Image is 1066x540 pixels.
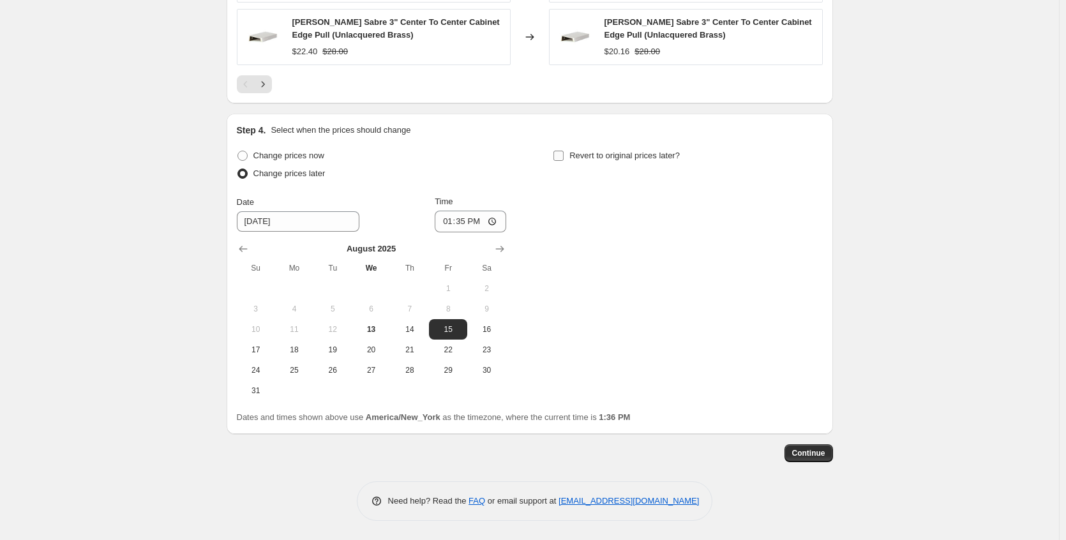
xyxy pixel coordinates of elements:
a: FAQ [469,496,485,506]
span: Tu [319,263,347,273]
button: Wednesday August 27 2025 [352,360,390,380]
button: Sunday August 31 2025 [237,380,275,401]
button: Thursday August 21 2025 [391,340,429,360]
button: Continue [784,444,833,462]
span: 29 [434,365,462,375]
button: Sunday August 10 2025 [237,319,275,340]
button: Wednesday August 20 2025 [352,340,390,360]
span: 23 [472,345,500,355]
button: Thursday August 14 2025 [391,319,429,340]
button: Monday August 4 2025 [275,299,313,319]
span: 6 [357,304,385,314]
th: Wednesday [352,258,390,278]
span: Continue [792,448,825,458]
span: Need help? Read the [388,496,469,506]
button: Sunday August 17 2025 [237,340,275,360]
button: Tuesday August 19 2025 [313,340,352,360]
span: Sa [472,263,500,273]
span: 13 [357,324,385,334]
span: 14 [396,324,424,334]
p: Select when the prices should change [271,124,410,137]
button: Friday August 8 2025 [429,299,467,319]
span: 9 [472,304,500,314]
span: Change prices now [253,151,324,160]
th: Tuesday [313,258,352,278]
b: 1:36 PM [599,412,630,422]
th: Monday [275,258,313,278]
span: Su [242,263,270,273]
span: 17 [242,345,270,355]
b: America/New_York [366,412,440,422]
th: Saturday [467,258,506,278]
span: 4 [280,304,308,314]
button: Tuesday August 26 2025 [313,360,352,380]
span: 11 [280,324,308,334]
button: Saturday August 2 2025 [467,278,506,299]
button: Monday August 11 2025 [275,319,313,340]
img: 10010-BN_80x.jpg [556,18,594,56]
span: We [357,263,385,273]
button: Show previous month, July 2025 [234,240,252,258]
span: 1 [434,283,462,294]
img: 10010-BN_80x.jpg [244,18,282,56]
button: Saturday August 16 2025 [467,319,506,340]
span: Dates and times shown above use as the timezone, where the current time is [237,412,631,422]
button: Today Wednesday August 13 2025 [352,319,390,340]
button: Friday August 15 2025 [429,319,467,340]
nav: Pagination [237,75,272,93]
span: 15 [434,324,462,334]
span: 26 [319,365,347,375]
button: Sunday August 3 2025 [237,299,275,319]
button: Monday August 18 2025 [275,340,313,360]
span: 16 [472,324,500,334]
span: [PERSON_NAME] Sabre 3" Center To Center Cabinet Edge Pull (Unlacquered Brass) [292,17,500,40]
span: or email support at [485,496,559,506]
div: $20.16 [604,45,630,58]
span: 31 [242,386,270,396]
span: 25 [280,365,308,375]
span: 27 [357,365,385,375]
button: Friday August 29 2025 [429,360,467,380]
button: Thursday August 28 2025 [391,360,429,380]
span: 24 [242,365,270,375]
span: 28 [396,365,424,375]
span: 30 [472,365,500,375]
span: [PERSON_NAME] Sabre 3" Center To Center Cabinet Edge Pull (Unlacquered Brass) [604,17,812,40]
span: 12 [319,324,347,334]
th: Thursday [391,258,429,278]
h2: Step 4. [237,124,266,137]
span: 8 [434,304,462,314]
span: 18 [280,345,308,355]
button: Friday August 1 2025 [429,278,467,299]
span: 7 [396,304,424,314]
button: Saturday August 30 2025 [467,360,506,380]
th: Friday [429,258,467,278]
button: Sunday August 24 2025 [237,360,275,380]
button: Tuesday August 12 2025 [313,319,352,340]
button: Saturday August 9 2025 [467,299,506,319]
button: Friday August 22 2025 [429,340,467,360]
strike: $28.00 [322,45,348,58]
button: Next [254,75,272,93]
span: Change prices later [253,169,326,178]
span: Fr [434,263,462,273]
span: 21 [396,345,424,355]
input: 12:00 [435,211,506,232]
span: 10 [242,324,270,334]
button: Tuesday August 5 2025 [313,299,352,319]
button: Saturday August 23 2025 [467,340,506,360]
strike: $28.00 [634,45,660,58]
th: Sunday [237,258,275,278]
span: 19 [319,345,347,355]
button: Show next month, September 2025 [491,240,509,258]
span: Revert to original prices later? [569,151,680,160]
span: 20 [357,345,385,355]
button: Thursday August 7 2025 [391,299,429,319]
button: Monday August 25 2025 [275,360,313,380]
button: Wednesday August 6 2025 [352,299,390,319]
span: Mo [280,263,308,273]
span: 2 [472,283,500,294]
span: Th [396,263,424,273]
input: 8/13/2025 [237,211,359,232]
span: Time [435,197,453,206]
